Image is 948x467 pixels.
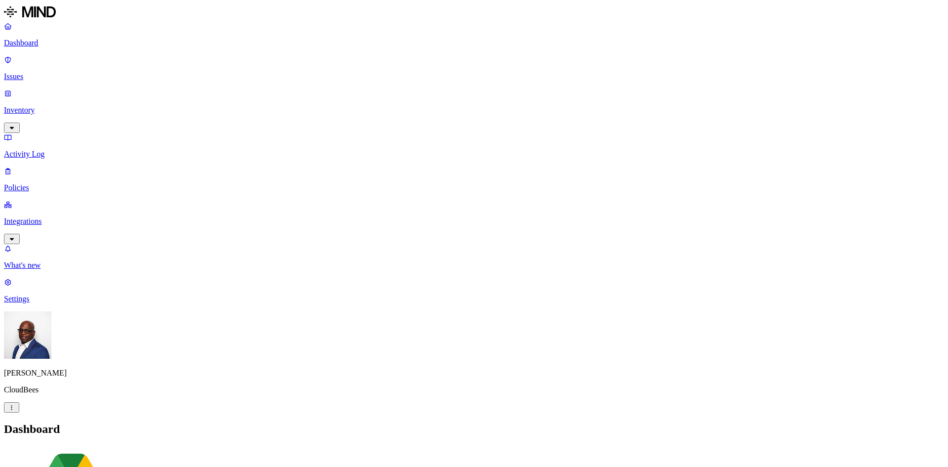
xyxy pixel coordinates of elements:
a: Dashboard [4,22,944,47]
img: Gregory Thomas [4,311,51,359]
a: Settings [4,278,944,303]
a: Activity Log [4,133,944,159]
a: Integrations [4,200,944,243]
p: CloudBees [4,385,944,394]
a: MIND [4,4,944,22]
p: Policies [4,183,944,192]
img: MIND [4,4,56,20]
p: Inventory [4,106,944,115]
a: Inventory [4,89,944,131]
p: Issues [4,72,944,81]
a: What's new [4,244,944,270]
p: Activity Log [4,150,944,159]
p: What's new [4,261,944,270]
a: Policies [4,167,944,192]
h2: Dashboard [4,423,944,436]
p: Dashboard [4,39,944,47]
p: Settings [4,295,944,303]
a: Issues [4,55,944,81]
p: Integrations [4,217,944,226]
